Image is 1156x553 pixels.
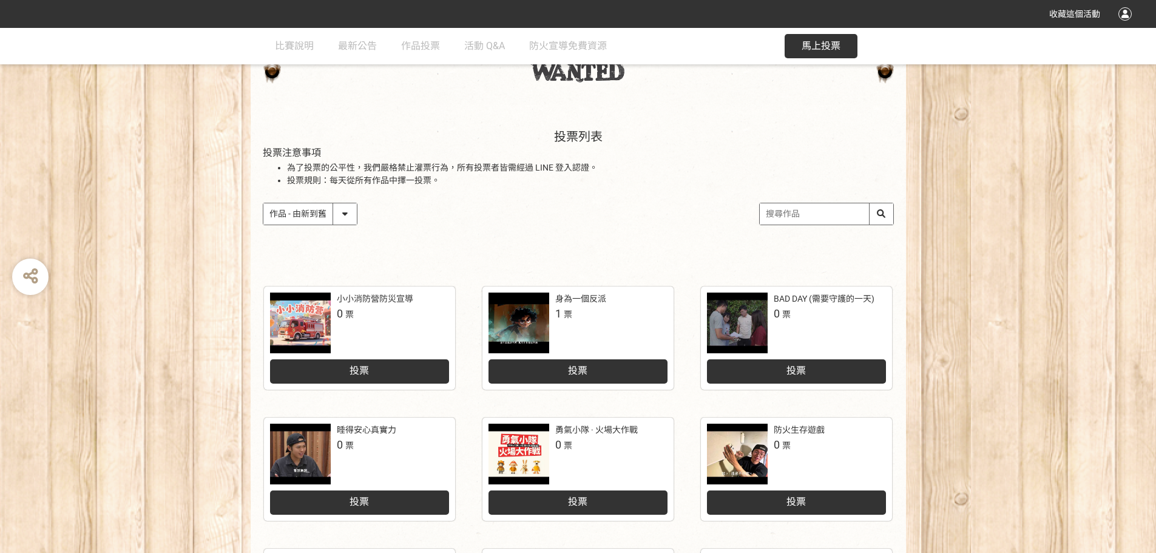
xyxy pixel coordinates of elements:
[529,28,607,64] a: 防火宣導免費資源
[555,293,606,305] div: 身為一個反派
[774,424,825,436] div: 防火生存遊戲
[529,40,607,52] span: 防火宣導免費資源
[774,438,780,451] span: 0
[401,28,440,64] a: 作品投票
[482,418,674,521] a: 勇氣小隊 · 火場大作戰0票投票
[337,307,343,320] span: 0
[350,365,369,376] span: 投票
[555,438,561,451] span: 0
[568,365,587,376] span: 投票
[564,310,572,319] span: 票
[350,496,369,507] span: 投票
[782,310,791,319] span: 票
[1049,9,1100,19] span: 收藏這個活動
[345,441,354,450] span: 票
[263,129,894,144] h1: 投票列表
[701,287,892,390] a: BAD DAY (需要守護的一天)0票投票
[555,424,638,436] div: 勇氣小隊 · 火場大作戰
[802,40,840,52] span: 馬上投票
[275,40,314,52] span: 比賽說明
[337,293,413,305] div: 小小消防營防災宣導
[337,424,396,436] div: 睡得安心真實力
[275,28,314,64] a: 比賽說明
[786,365,806,376] span: 投票
[564,441,572,450] span: 票
[555,307,561,320] span: 1
[287,174,894,187] li: 投票規則：每天從所有作品中擇一投票。
[287,161,894,174] li: 為了投票的公平性，我們嚴格禁止灌票行為，所有投票者皆需經過 LINE 登入認證。
[338,40,377,52] span: 最新公告
[482,287,674,390] a: 身為一個反派1票投票
[264,418,455,521] a: 睡得安心真實力0票投票
[701,418,892,521] a: 防火生存遊戲0票投票
[464,28,505,64] a: 活動 Q&A
[264,287,455,390] a: 小小消防營防災宣導0票投票
[774,307,780,320] span: 0
[782,441,791,450] span: 票
[337,438,343,451] span: 0
[401,40,440,52] span: 作品投票
[464,40,505,52] span: 活動 Q&A
[338,28,377,64] a: 最新公告
[760,203,893,225] input: 搜尋作品
[786,496,806,507] span: 投票
[774,293,874,305] div: BAD DAY (需要守護的一天)
[263,147,321,158] span: 投票注意事項
[568,496,587,507] span: 投票
[345,310,354,319] span: 票
[785,34,857,58] button: 馬上投票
